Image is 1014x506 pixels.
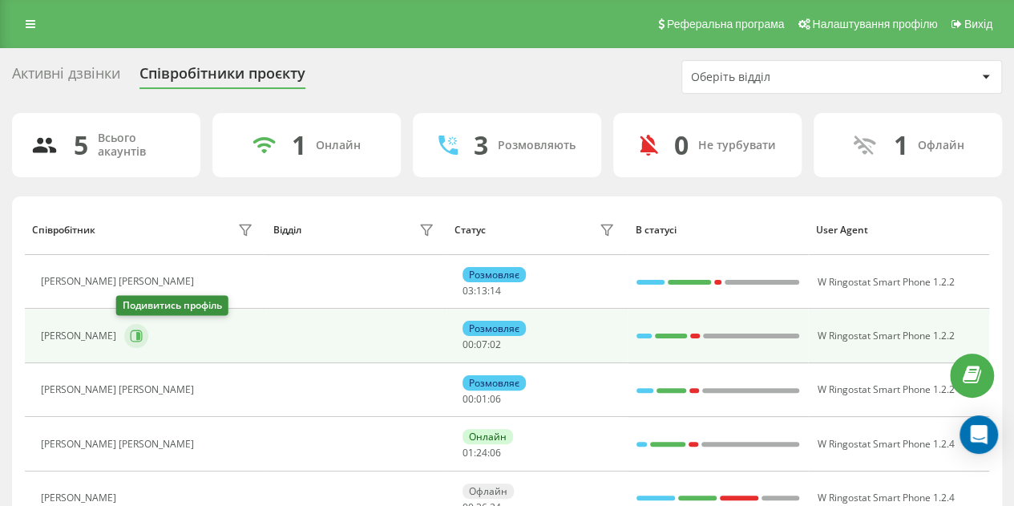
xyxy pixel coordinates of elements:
span: W Ringostat Smart Phone 1.2.2 [817,329,954,342]
div: 3 [474,130,488,160]
div: [PERSON_NAME] [PERSON_NAME] [41,439,198,450]
div: Онлайн [316,139,361,152]
div: Оберіть відділ [691,71,883,84]
div: Розмовляє [463,321,526,336]
div: Офлайн [918,139,964,152]
div: 1 [292,130,306,160]
div: Відділ [273,225,301,236]
div: Розмовляють [498,139,576,152]
div: Не турбувати [698,139,776,152]
div: Подивитись профіль [116,296,228,316]
span: 24 [476,446,487,459]
span: 01 [463,446,474,459]
div: Офлайн [463,484,514,499]
div: [PERSON_NAME] [41,330,120,342]
div: Всього акаунтів [98,132,181,159]
div: : : [463,447,501,459]
span: 06 [490,392,501,406]
div: 1 [894,130,908,160]
div: 5 [74,130,88,160]
span: 03 [463,284,474,298]
div: : : [463,339,501,350]
div: [PERSON_NAME] [PERSON_NAME] [41,384,198,395]
div: Активні дзвінки [12,65,120,90]
span: 07 [476,338,487,351]
div: Розмовляє [463,267,526,282]
span: W Ringostat Smart Phone 1.2.4 [817,437,954,451]
div: : : [463,285,501,297]
span: 06 [490,446,501,459]
div: 0 [674,130,689,160]
span: 00 [463,392,474,406]
span: 00 [463,338,474,351]
span: W Ringostat Smart Phone 1.2.2 [817,275,954,289]
span: 13 [476,284,487,298]
span: 01 [476,392,487,406]
div: Співробітник [32,225,95,236]
div: User Agent [816,225,982,236]
span: Вихід [964,18,992,30]
span: Налаштування профілю [812,18,937,30]
div: Співробітники проєкту [139,65,305,90]
div: [PERSON_NAME] [41,492,120,504]
div: : : [463,394,501,405]
span: Реферальна програма [667,18,785,30]
span: W Ringostat Smart Phone 1.2.4 [817,491,954,504]
span: 14 [490,284,501,298]
div: Open Intercom Messenger [959,415,998,454]
div: [PERSON_NAME] [PERSON_NAME] [41,276,198,287]
div: Онлайн [463,429,513,444]
span: W Ringostat Smart Phone 1.2.2 [817,383,954,396]
div: Розмовляє [463,375,526,391]
div: В статусі [635,225,801,236]
div: Статус [454,225,486,236]
span: 02 [490,338,501,351]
